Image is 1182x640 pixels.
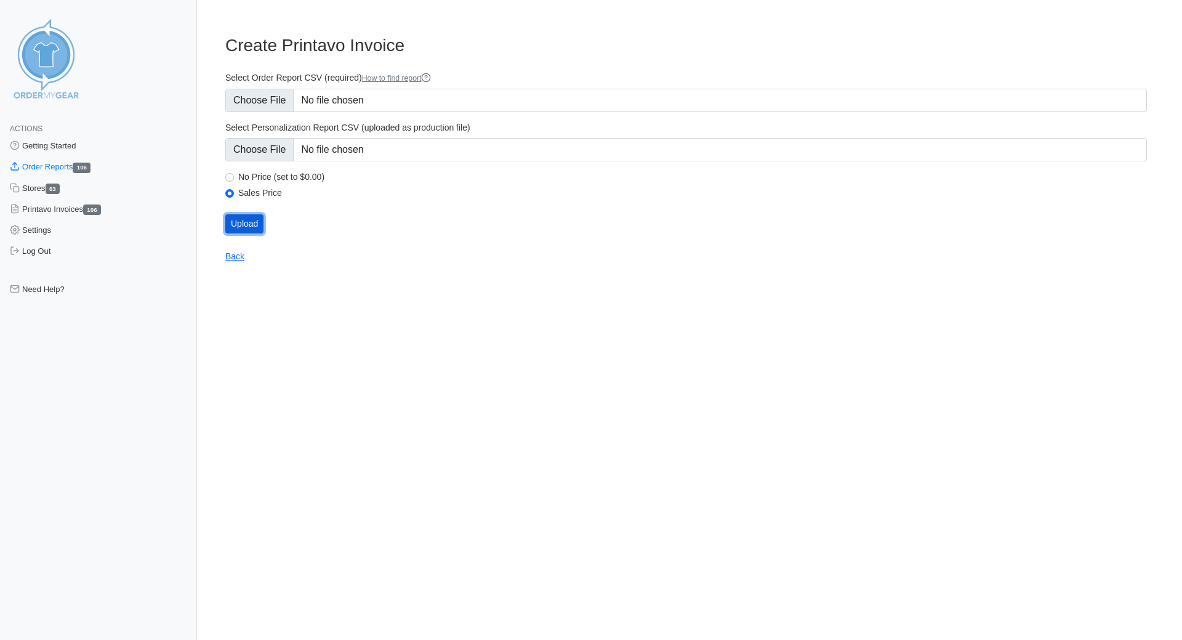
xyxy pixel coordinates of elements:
[10,124,42,133] span: Actions
[46,184,60,194] span: 63
[225,214,263,233] input: Upload
[238,187,1147,198] label: Sales Price
[238,171,1147,182] label: No Price (set to $0.00)
[225,251,244,261] a: Back
[73,163,90,173] span: 106
[225,72,1147,84] label: Select Order Report CSV (required)
[362,74,432,83] a: How to find report
[83,205,101,215] span: 106
[225,35,1147,56] h3: Create Printavo Invoice
[225,122,1147,133] label: Select Personalization Report CSV (uploaded as production file)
